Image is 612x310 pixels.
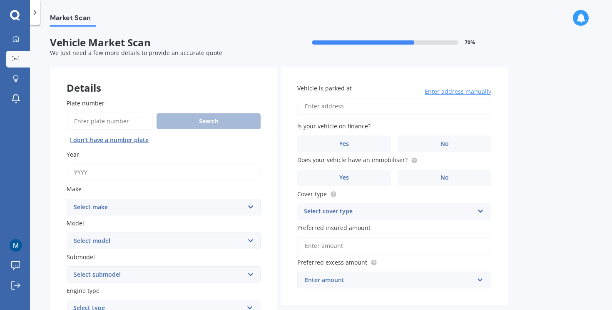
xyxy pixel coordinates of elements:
div: Enter amount [305,275,474,285]
span: 70 % [465,40,475,45]
span: Yes [339,140,349,147]
span: Engine type [67,287,100,295]
span: Submodel [67,253,95,261]
span: Preferred insured amount [297,224,371,232]
span: Market Scan [50,14,96,25]
img: ACg8ocJeN-II_M3_rXi4qKhBQNaP1Sg6ZZDPmVf_Kn3kO9JK7T6dTQ=s96-c [10,239,22,252]
div: Select cover type [304,207,474,217]
span: Yes [339,174,349,181]
span: No [440,174,449,181]
button: I don’t have a number plate [67,133,152,147]
input: Enter address [297,97,491,115]
input: YYYY [67,164,261,181]
span: No [440,140,449,147]
span: Vehicle is parked at [297,84,352,92]
span: Make [67,185,82,193]
input: Enter amount [297,237,491,255]
span: Enter address manually [425,87,491,96]
span: Cover type [297,190,327,198]
span: Plate number [67,99,104,107]
span: Does your vehicle have an immobiliser? [297,156,408,164]
div: Details [50,67,277,92]
span: Preferred excess amount [297,258,367,266]
span: Year [67,150,79,158]
span: Is your vehicle on finance? [297,122,371,130]
span: Model [67,219,84,227]
span: Vehicle Market Scan [50,37,279,49]
input: Enter plate number [67,112,153,130]
span: We just need a few more details to provide an accurate quote [50,49,222,57]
